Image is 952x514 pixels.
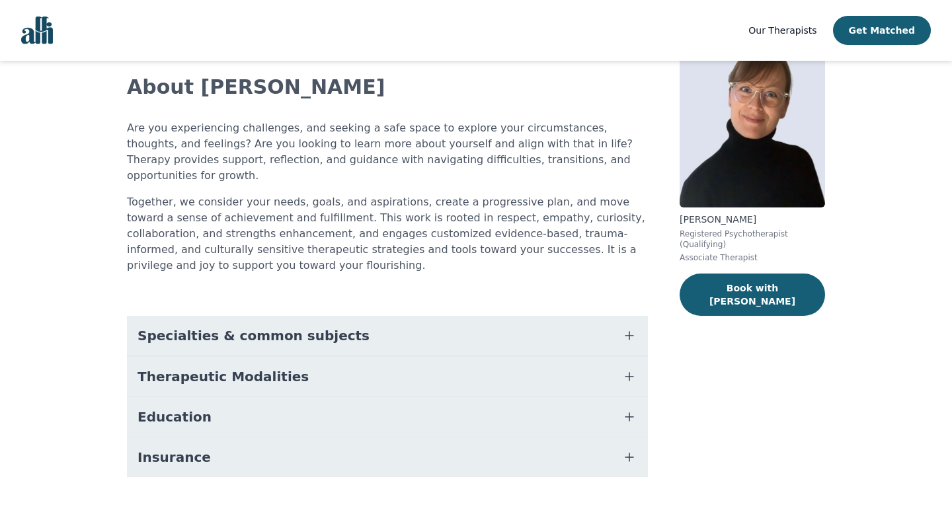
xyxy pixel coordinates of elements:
[680,213,825,226] p: [PERSON_NAME]
[138,367,309,386] span: Therapeutic Modalities
[680,274,825,316] button: Book with [PERSON_NAME]
[680,229,825,250] p: Registered Psychotherapist (Qualifying)
[680,17,825,207] img: Angela_Earl
[748,25,816,36] span: Our Therapists
[127,75,648,99] h2: About [PERSON_NAME]
[748,22,816,38] a: Our Therapists
[138,326,370,345] span: Specialties & common subjects
[127,357,648,396] button: Therapeutic Modalities
[138,408,212,426] span: Education
[127,316,648,355] button: Specialties & common subjects
[833,16,931,45] button: Get Matched
[127,397,648,437] button: Education
[138,448,211,466] span: Insurance
[127,120,648,184] p: Are you experiencing challenges, and seeking a safe space to explore your circumstances, thoughts...
[21,17,53,44] img: alli logo
[680,252,825,263] p: Associate Therapist
[127,194,648,274] p: Together, we consider your needs, goals, and aspirations, create a progressive plan, and move tow...
[127,437,648,477] button: Insurance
